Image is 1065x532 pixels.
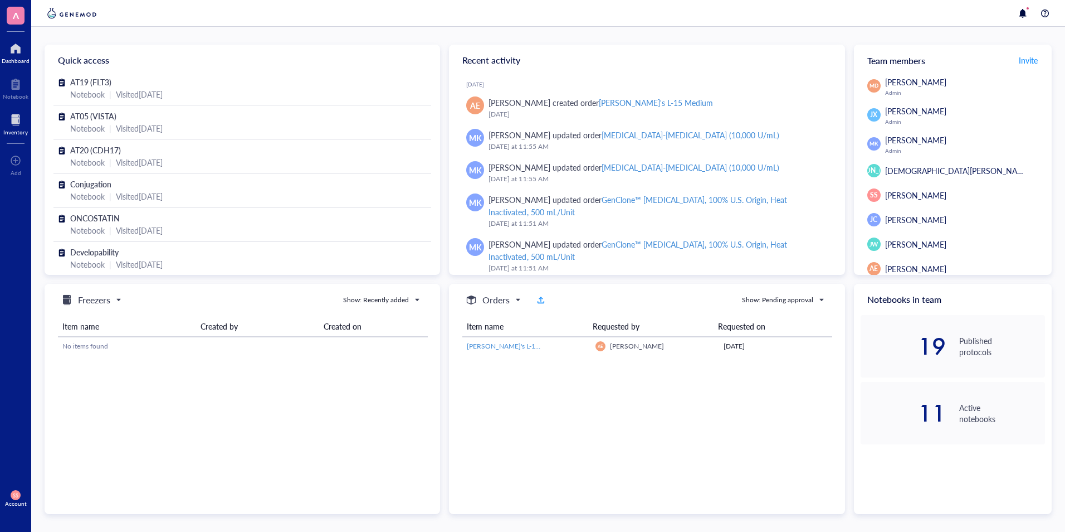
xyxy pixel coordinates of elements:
div: No items found [62,341,423,351]
div: Admin [885,89,1045,96]
span: Developability [70,246,119,258]
div: Notebook [70,258,105,270]
div: [PERSON_NAME] updated order [488,161,779,173]
a: AE[PERSON_NAME] created order[PERSON_NAME]'s L-15 Medium[DATE] [458,92,836,124]
span: JC [870,215,877,225]
th: Item name [58,316,196,337]
span: JX [870,110,877,120]
span: [DEMOGRAPHIC_DATA][PERSON_NAME] [885,165,1031,176]
a: MK[PERSON_NAME] updated orderGenClone™ [MEDICAL_DATA], 100% U.S. Origin, Heat Inactivated, 500 mL... [458,234,836,278]
span: SS [13,492,18,499]
span: JW [869,240,878,249]
div: [MEDICAL_DATA]-[MEDICAL_DATA] (10,000 U/mL) [602,162,779,173]
div: [PERSON_NAME]'s L-15 Medium [599,97,713,108]
a: [PERSON_NAME]'s L-15 Medium [467,341,587,351]
span: MK [469,164,482,176]
div: | [109,122,111,134]
div: Admin [885,147,1045,154]
div: Inventory [3,129,28,136]
div: [DATE] at 11:55 AM [488,141,827,152]
div: GenClone™ [MEDICAL_DATA], 100% U.S. Origin, Heat Inactivated, 500 mL/Unit [488,194,787,217]
a: Inventory [3,111,28,136]
span: [PERSON_NAME] [847,166,901,176]
span: Invite [1019,55,1038,66]
h5: Freezers [78,293,110,307]
div: [PERSON_NAME] updated order [488,194,827,218]
div: Visited [DATE] [116,156,163,168]
div: Show: Pending approval [742,295,813,305]
div: [PERSON_NAME] updated order [488,129,779,141]
div: [DATE] at 11:55 AM [488,173,827,185]
th: Requested by [588,316,714,337]
span: AE [470,99,480,112]
span: MK [869,140,878,148]
span: [PERSON_NAME]'s L-15 Medium [467,341,565,351]
div: [PERSON_NAME] updated order [488,238,827,263]
div: Account [5,500,27,507]
span: AT20 (CDH17) [70,144,121,156]
div: Visited [DATE] [116,224,163,236]
span: [PERSON_NAME] [885,76,946,88]
span: [PERSON_NAME] [885,239,946,250]
span: [PERSON_NAME] [610,341,664,351]
span: [PERSON_NAME] [885,263,946,274]
div: 19 [861,337,946,355]
div: Visited [DATE] [116,88,163,100]
th: Created by [196,316,319,337]
div: | [109,88,111,100]
a: Dashboard [2,40,30,64]
div: Notebooks in team [854,284,1052,315]
span: MK [469,241,482,253]
div: Recent activity [449,45,844,76]
div: Notebook [70,156,105,168]
div: [DATE] [724,341,828,351]
span: [PERSON_NAME] [885,190,946,201]
span: MK [469,196,482,209]
div: Notebook [70,88,105,100]
div: Notebook [70,190,105,202]
span: AT05 (VISTA) [70,110,116,122]
div: [DATE] [488,109,827,120]
div: Dashboard [2,57,30,64]
div: Add [11,170,21,176]
th: Created on [319,316,427,337]
div: Published protocols [959,335,1045,357]
span: MK [469,132,482,144]
div: Admin [885,118,1045,125]
span: AT19 (FLT3) [70,76,111,88]
span: [PERSON_NAME] [885,134,946,146]
h5: Orders [482,293,510,307]
div: Notebook [70,122,105,134]
div: Visited [DATE] [116,190,163,202]
span: A [13,8,19,22]
div: Notebook [3,93,28,100]
div: [MEDICAL_DATA]-[MEDICAL_DATA] (10,000 U/mL) [602,129,779,141]
img: genemod-logo [45,7,99,20]
span: Conjugation [70,178,111,190]
div: Show: Recently added [343,295,409,305]
div: | [109,258,111,270]
div: | [109,190,111,202]
span: [PERSON_NAME] [885,105,946,117]
div: Team members [854,45,1052,76]
a: Notebook [3,75,28,100]
div: [PERSON_NAME] created order [488,96,713,109]
span: AE [598,344,603,349]
div: Notebook [70,224,105,236]
span: AE [869,264,878,274]
span: MD [869,82,878,90]
div: Active notebooks [959,402,1045,424]
div: 11 [861,404,946,422]
span: SS [870,190,878,200]
div: [DATE] [466,81,836,88]
th: Item name [462,316,588,337]
div: [DATE] at 11:51 AM [488,218,827,229]
a: MK[PERSON_NAME] updated orderGenClone™ [MEDICAL_DATA], 100% U.S. Origin, Heat Inactivated, 500 mL... [458,189,836,234]
th: Requested on [714,316,824,337]
div: Visited [DATE] [116,258,163,270]
div: Visited [DATE] [116,122,163,134]
a: MK[PERSON_NAME] updated order[MEDICAL_DATA]-[MEDICAL_DATA] (10,000 U/mL)[DATE] at 11:55 AM [458,157,836,189]
span: [PERSON_NAME] [885,214,946,225]
button: Invite [1018,51,1038,69]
